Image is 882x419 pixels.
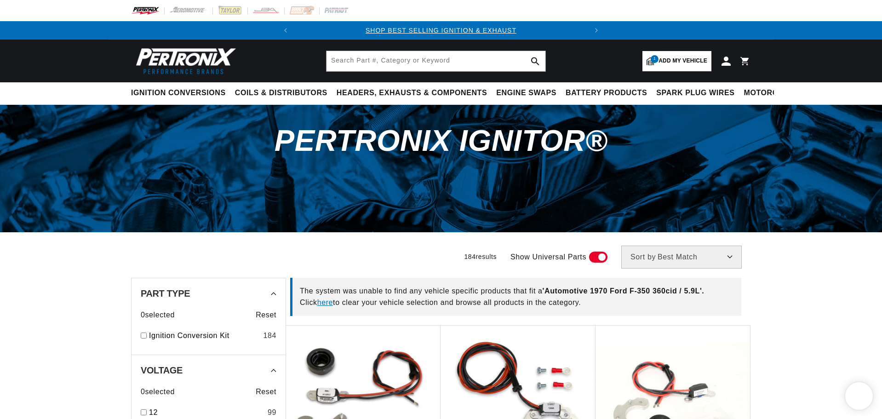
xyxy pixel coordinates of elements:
slideshow-component: Translation missing: en.sections.announcements.announcement_bar [108,21,774,40]
div: The system was unable to find any vehicle specific products that fit a Click to clear your vehicl... [290,278,741,316]
a: Ignition Conversion Kit [149,330,259,342]
a: 1Add my vehicle [642,51,711,71]
span: ' Automotive 1970 Ford F-350 360cid / 5.9L '. [543,287,704,295]
span: 0 selected [141,309,175,321]
a: here [317,298,333,306]
input: Search Part #, Category or Keyword [326,51,545,71]
span: Engine Swaps [496,88,556,98]
span: Add my vehicle [659,57,707,65]
span: Show Universal Parts [510,251,586,263]
span: Reset [256,386,276,398]
img: Pertronix [131,45,237,77]
span: Battery Products [566,88,647,98]
span: Part Type [141,289,190,298]
span: Motorcycle [744,88,799,98]
summary: Engine Swaps [492,82,561,104]
summary: Headers, Exhausts & Components [332,82,492,104]
span: PerTronix Ignitor® [275,124,607,157]
span: Reset [256,309,276,321]
button: Translation missing: en.sections.announcements.previous_announcement [276,21,295,40]
summary: Spark Plug Wires [652,82,739,104]
span: 184 results [464,253,497,260]
summary: Ignition Conversions [131,82,230,104]
a: SHOP BEST SELLING IGNITION & EXHAUST [366,27,516,34]
span: 1 [651,55,659,63]
button: Translation missing: en.sections.announcements.next_announcement [587,21,606,40]
div: 1 of 2 [295,25,587,35]
span: 0 selected [141,386,175,398]
div: Announcement [295,25,587,35]
summary: Motorcycle [739,82,803,104]
span: Headers, Exhausts & Components [337,88,487,98]
span: Sort by [630,253,656,261]
span: Coils & Distributors [235,88,327,98]
summary: Battery Products [561,82,652,104]
div: 99 [268,407,276,419]
span: Spark Plug Wires [656,88,734,98]
div: 184 [263,330,276,342]
select: Sort by [621,246,742,269]
span: Ignition Conversions [131,88,226,98]
summary: Coils & Distributors [230,82,332,104]
button: search button [525,51,545,71]
span: Voltage [141,366,183,375]
a: 12 [149,407,264,419]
